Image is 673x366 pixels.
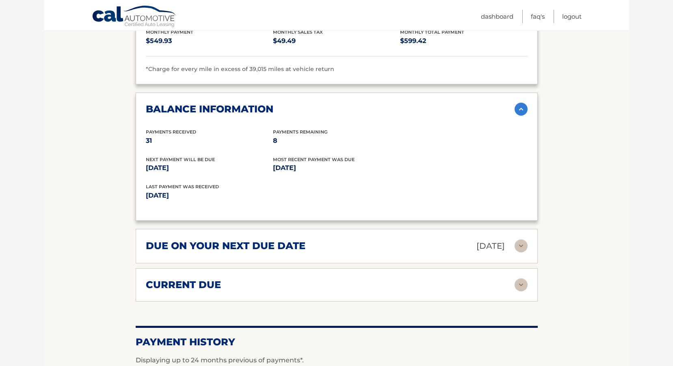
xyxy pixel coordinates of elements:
p: [DATE] [146,162,273,174]
h2: current due [146,279,221,291]
span: Next Payment will be due [146,157,215,162]
a: FAQ's [531,10,545,23]
a: Cal Automotive [92,5,177,29]
span: Payments Received [146,129,196,135]
span: Most Recent Payment Was Due [273,157,355,162]
span: Monthly Total Payment [400,29,464,35]
img: accordion-rest.svg [515,239,528,252]
p: 31 [146,135,273,146]
span: Payments Remaining [273,129,327,135]
img: accordion-rest.svg [515,278,528,291]
h2: Payment History [136,336,538,348]
h2: due on your next due date [146,240,305,252]
span: Last Payment was received [146,184,219,189]
p: Displaying up to 24 months previous of payments*. [136,355,538,365]
span: Monthly Payment [146,29,193,35]
img: accordion-active.svg [515,103,528,116]
span: *Charge for every mile in excess of 39,015 miles at vehicle return [146,65,334,73]
h2: balance information [146,103,273,115]
p: [DATE] [273,162,400,174]
p: $599.42 [400,35,527,47]
a: Logout [562,10,582,23]
p: [DATE] [146,190,337,201]
p: $49.49 [273,35,400,47]
p: [DATE] [476,239,505,253]
p: 8 [273,135,400,146]
a: Dashboard [481,10,513,23]
p: $549.93 [146,35,273,47]
span: Monthly Sales Tax [273,29,323,35]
